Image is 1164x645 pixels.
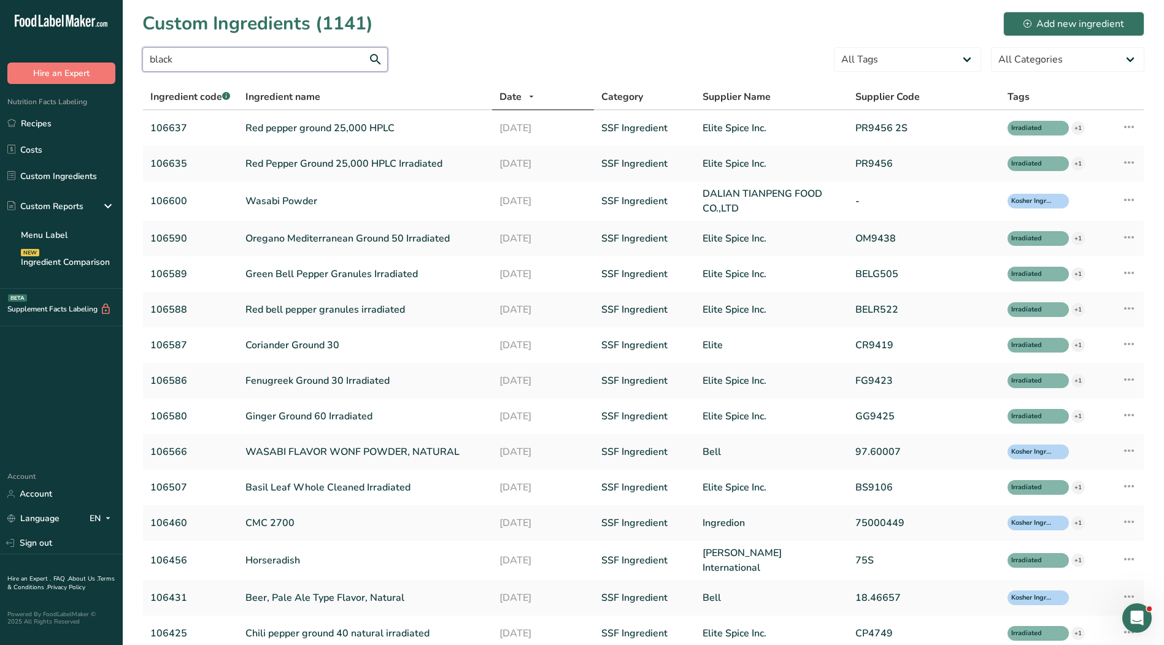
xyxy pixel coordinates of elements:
a: Elite Spice Inc. [703,626,840,641]
a: FAQ . [53,574,68,583]
button: Add new ingredient [1003,12,1144,36]
a: SSF Ingredient [601,156,688,171]
a: 18.46657 [855,590,993,605]
a: 106586 [150,373,231,388]
a: Red Pepper Ground 25,000 HPLC Irradiated [245,156,485,171]
a: Elite Spice Inc. [703,409,840,424]
span: Ingredient name [245,90,320,104]
a: SSF Ingredient [601,121,688,135]
a: SSF Ingredient [601,553,688,568]
a: 106460 [150,516,231,530]
a: [DATE] [499,445,587,459]
a: CP4749 [855,626,993,641]
a: CMC 2700 [245,516,485,530]
a: Elite Spice Inc. [703,156,840,171]
a: Elite [703,338,840,353]
div: NEW [21,249,39,256]
a: SSF Ingredient [601,373,688,388]
span: Category [601,90,643,104]
div: EN [90,511,115,526]
a: BS9106 [855,480,993,495]
input: Search for ingredient [142,47,388,72]
a: [DATE] [499,516,587,530]
a: Wasabi Powder [245,194,485,208]
a: DALIAN TIANPENG FOOD CO.,LTD [703,186,840,216]
a: Coriander Ground 30 [245,338,485,353]
span: Supplier Name [703,90,771,104]
div: +1 [1071,410,1085,423]
a: Privacy Policy [47,583,85,592]
div: +1 [1071,374,1085,387]
a: BELR522 [855,302,993,317]
span: Kosher Ingredient [1011,518,1054,529]
div: +1 [1071,232,1085,245]
div: +1 [1071,121,1085,135]
span: Kosher Ingredient [1011,447,1054,457]
div: Custom Reports [7,200,83,213]
a: [PERSON_NAME] International [703,546,840,575]
a: SSF Ingredient [601,267,688,281]
span: Irradiated [1011,555,1054,566]
a: CR9419 [855,338,993,353]
div: +1 [1071,516,1085,530]
a: 106425 [150,626,231,641]
a: SSF Ingredient [601,590,688,605]
span: Date [499,90,522,104]
div: +1 [1071,303,1085,316]
a: SSF Ingredient [601,445,688,459]
a: SSF Ingredient [601,194,688,208]
a: PR9456 [855,156,993,171]
a: 106588 [150,302,231,317]
span: Irradiated [1011,376,1054,386]
a: [DATE] [499,121,587,135]
a: [DATE] [499,267,587,281]
a: About Us . [68,574,98,583]
a: Hire an Expert . [7,574,51,583]
a: SSF Ingredient [601,338,688,353]
a: Ingredion [703,516,840,530]
a: PR9456 2S [855,121,993,135]
a: Elite Spice Inc. [703,302,840,317]
span: Irradiated [1011,305,1054,315]
a: Bell [703,590,840,605]
h1: Custom Ingredients (1141) [142,10,373,37]
span: Ingredient code [150,90,230,104]
span: Irradiated [1011,123,1054,134]
a: 106635 [150,156,231,171]
span: Irradiated [1011,411,1054,422]
a: [DATE] [499,409,587,424]
span: Irradiated [1011,234,1054,244]
a: Elite Spice Inc. [703,231,840,246]
button: Hire an Expert [7,63,115,84]
a: Green Bell Pepper Granules Irradiated [245,267,485,281]
a: [DATE] [499,194,587,208]
a: - [855,194,993,208]
a: GG9425 [855,409,993,424]
a: Language [7,508,60,529]
a: OM9438 [855,231,993,246]
a: [DATE] [499,626,587,641]
a: [DATE] [499,480,587,495]
a: Elite Spice Inc. [703,480,840,495]
a: 97.60007 [855,445,993,459]
a: Chili pepper ground 40 natural irradiated [245,626,485,641]
a: Basil Leaf Whole Cleaned Irradiated [245,480,485,495]
a: Horseradish [245,553,485,568]
div: +1 [1071,157,1085,170]
a: SSF Ingredient [601,409,688,424]
div: Add new ingredient [1023,17,1124,31]
a: [DATE] [499,231,587,246]
a: Bell [703,445,840,459]
a: Ginger Ground 60 Irradiated [245,409,485,424]
a: 106456 [150,553,231,568]
a: 106600 [150,194,231,208]
iframe: Intercom live chat [1122,603,1152,633]
a: [DATE] [499,156,587,171]
div: +1 [1071,338,1085,352]
a: Elite Spice Inc. [703,121,840,135]
a: SSF Ingredient [601,480,688,495]
div: Powered By FoodLabelMaker © 2025 All Rights Reserved [7,611,115,625]
a: 106590 [150,231,231,246]
a: 106587 [150,338,231,353]
span: Supplier Code [855,90,920,104]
